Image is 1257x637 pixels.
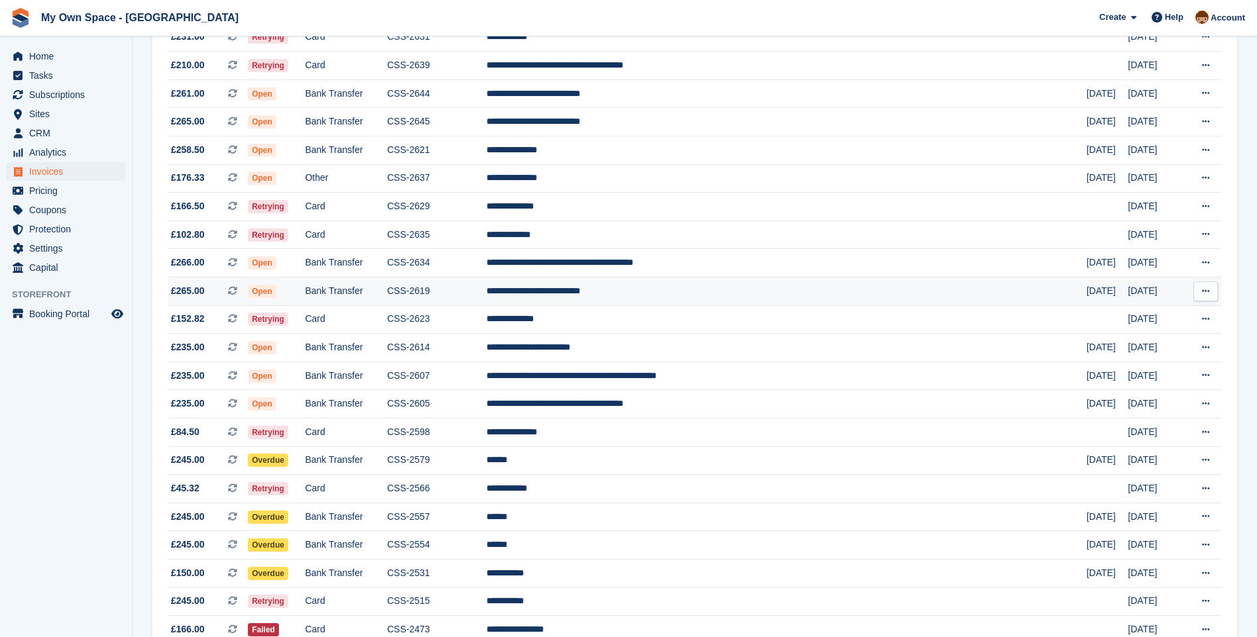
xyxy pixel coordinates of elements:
td: CSS-2554 [387,531,486,560]
td: Card [305,587,387,616]
span: Settings [29,239,109,258]
td: Bank Transfer [305,249,387,277]
span: Open [248,397,276,411]
span: £265.00 [171,115,205,128]
span: £235.00 [171,369,205,383]
span: Pricing [29,181,109,200]
span: £266.00 [171,256,205,269]
span: Open [248,171,276,185]
span: Analytics [29,143,109,162]
span: £245.00 [171,538,205,552]
span: Retrying [248,59,288,72]
td: [DATE] [1128,587,1181,616]
a: menu [7,47,125,66]
td: [DATE] [1128,220,1181,249]
td: [DATE] [1128,193,1181,221]
td: CSS-2531 [387,559,486,587]
td: Card [305,475,387,503]
span: Account [1211,11,1245,24]
span: £84.50 [171,425,199,439]
span: £102.80 [171,228,205,242]
td: [DATE] [1087,446,1128,475]
td: Other [305,164,387,193]
span: £166.00 [171,622,205,636]
span: £265.00 [171,284,205,298]
img: stora-icon-8386f47178a22dfd0bd8f6a31ec36ba5ce8667c1dd55bd0f319d3a0aa187defe.svg [11,8,30,28]
td: [DATE] [1128,52,1181,80]
span: Open [248,144,276,157]
a: menu [7,181,125,200]
td: [DATE] [1087,559,1128,587]
span: Retrying [248,595,288,608]
a: menu [7,85,125,104]
span: Open [248,256,276,269]
td: [DATE] [1128,531,1181,560]
span: Invoices [29,162,109,181]
span: £152.82 [171,312,205,326]
a: menu [7,143,125,162]
span: Overdue [248,454,288,467]
span: Capital [29,258,109,277]
a: menu [7,239,125,258]
td: CSS-2637 [387,164,486,193]
td: CSS-2639 [387,52,486,80]
td: [DATE] [1128,277,1181,306]
td: CSS-2614 [387,334,486,362]
a: menu [7,105,125,123]
td: CSS-2607 [387,362,486,390]
td: CSS-2631 [387,23,486,52]
td: [DATE] [1087,164,1128,193]
td: Bank Transfer [305,362,387,390]
td: CSS-2566 [387,475,486,503]
a: menu [7,162,125,181]
td: [DATE] [1128,334,1181,362]
td: Bank Transfer [305,531,387,560]
span: £258.50 [171,143,205,157]
td: [DATE] [1087,277,1128,306]
td: [DATE] [1128,390,1181,418]
span: £245.00 [171,594,205,608]
td: CSS-2644 [387,79,486,108]
td: [DATE] [1128,79,1181,108]
span: Retrying [248,482,288,495]
td: [DATE] [1128,559,1181,587]
span: £231.00 [171,30,205,44]
td: CSS-2557 [387,503,486,531]
td: [DATE] [1128,362,1181,390]
td: CSS-2579 [387,446,486,475]
span: Storefront [12,288,132,301]
td: CSS-2635 [387,220,486,249]
td: [DATE] [1087,108,1128,136]
td: Bank Transfer [305,277,387,306]
td: [DATE] [1128,418,1181,447]
td: [DATE] [1087,503,1128,531]
td: [DATE] [1087,79,1128,108]
span: £150.00 [171,566,205,580]
td: CSS-2621 [387,136,486,165]
a: menu [7,124,125,142]
td: Bank Transfer [305,503,387,531]
span: Booking Portal [29,305,109,323]
span: Retrying [248,228,288,242]
span: £235.00 [171,340,205,354]
span: Help [1165,11,1183,24]
td: Card [305,220,387,249]
td: CSS-2619 [387,277,486,306]
a: My Own Space - [GEOGRAPHIC_DATA] [36,7,244,28]
td: [DATE] [1128,249,1181,277]
span: Failed [248,623,279,636]
span: Open [248,369,276,383]
td: Bank Transfer [305,108,387,136]
td: Card [305,193,387,221]
span: Overdue [248,511,288,524]
span: Sites [29,105,109,123]
a: menu [7,258,125,277]
td: [DATE] [1128,305,1181,334]
td: CSS-2645 [387,108,486,136]
span: £45.32 [171,481,199,495]
td: CSS-2629 [387,193,486,221]
td: Bank Transfer [305,390,387,418]
td: [DATE] [1128,136,1181,165]
span: CRM [29,124,109,142]
span: Protection [29,220,109,238]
